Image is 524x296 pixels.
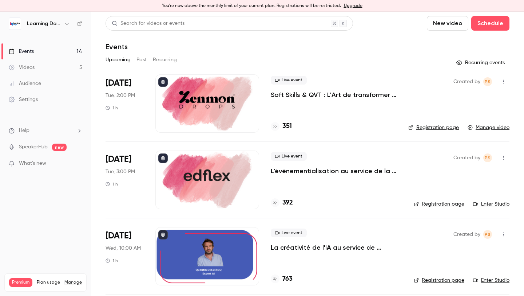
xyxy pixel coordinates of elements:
div: 1 h [106,181,118,187]
a: SpeakerHub [19,143,48,151]
a: 351 [271,121,292,131]
span: Prad Selvarajah [483,153,492,162]
a: Manage video [468,124,509,131]
span: [DATE] [106,153,131,165]
span: Wed, 10:00 AM [106,245,141,252]
span: PS [485,230,491,239]
h6: Learning Days [27,20,61,27]
button: Past [136,54,147,66]
img: Learning Days [9,18,21,30]
span: Prad Selvarajah [483,230,492,239]
div: Audience [9,80,41,87]
span: Premium [9,278,32,287]
li: help-dropdown-opener [9,127,82,135]
div: Oct 7 Tue, 2:00 PM (Europe/Paris) [106,74,144,133]
span: Created by [453,153,480,162]
button: Recurring events [453,57,509,69]
h1: Events [106,42,128,51]
a: Manage [64,280,82,285]
span: Plan usage [37,280,60,285]
div: Search for videos or events [112,20,184,27]
a: Upgrade [344,3,362,9]
button: Recurring [153,54,177,66]
span: [DATE] [106,77,131,89]
span: Help [19,127,29,135]
h4: 351 [282,121,292,131]
a: 763 [271,274,293,284]
span: Prad Selvarajah [483,77,492,86]
a: Registration page [408,124,459,131]
span: Live event [271,76,307,85]
iframe: Noticeable Trigger [74,160,82,167]
div: Videos [9,64,35,71]
span: Tue, 2:00 PM [106,92,135,99]
span: Live event [271,152,307,161]
span: What's new [19,160,46,167]
span: PS [485,77,491,86]
div: Oct 7 Tue, 3:00 PM (Europe/Paris) [106,151,144,209]
span: Created by [453,77,480,86]
a: La créativité de l'IA au service de l'expérience apprenante. [271,243,402,252]
span: PS [485,153,491,162]
span: Live event [271,229,307,237]
button: Upcoming [106,54,131,66]
span: Tue, 3:00 PM [106,168,135,175]
a: Registration page [414,200,464,208]
a: L'événementialisation au service de la formation : engagez vos apprenants tout au long de l’année [271,167,402,175]
button: New video [427,16,468,31]
div: Settings [9,96,38,103]
a: Enter Studio [473,277,509,284]
a: Soft Skills & QVT : L'Art de transformer les compétences humaines en levier de bien-être et perfo... [271,90,397,99]
div: Oct 8 Wed, 10:00 AM (Europe/Paris) [106,227,144,285]
a: 392 [271,198,293,208]
h4: 392 [282,198,293,208]
span: Created by [453,230,480,239]
span: new [52,144,67,151]
button: Schedule [471,16,509,31]
h4: 763 [282,274,293,284]
div: 1 h [106,258,118,264]
a: Registration page [414,277,464,284]
div: Events [9,48,34,55]
a: Enter Studio [473,200,509,208]
span: [DATE] [106,230,131,242]
div: 1 h [106,105,118,111]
